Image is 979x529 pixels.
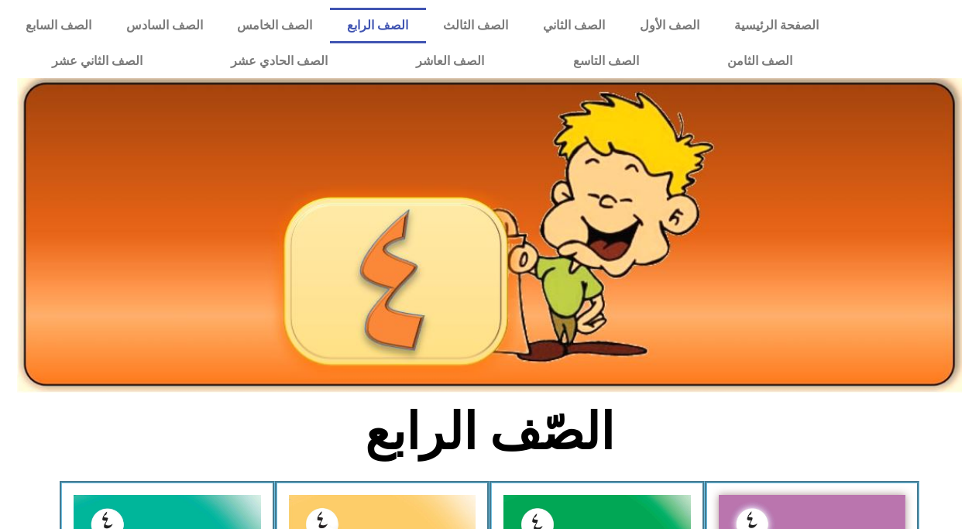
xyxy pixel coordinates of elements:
[623,8,717,43] a: الصف الأول
[187,43,372,79] a: الصف الحادي عشر
[526,8,623,43] a: الصف الثاني
[683,43,836,79] a: الصف الثامن
[108,8,220,43] a: الصف السادس
[8,8,108,43] a: الصف السابع
[717,8,836,43] a: الصفحة الرئيسية
[234,402,746,462] h2: الصّف الرابع
[528,43,682,79] a: الصف التاسع
[372,43,528,79] a: الصف العاشر
[426,8,526,43] a: الصف الثالث
[330,8,426,43] a: الصف الرابع
[220,8,330,43] a: الصف الخامس
[8,43,187,79] a: الصف الثاني عشر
